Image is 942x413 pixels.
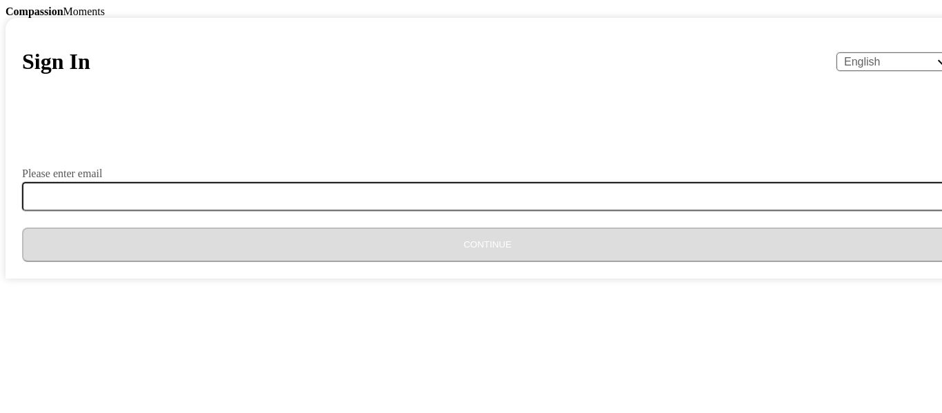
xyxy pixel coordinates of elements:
label: Please enter email [22,168,102,179]
h1: Sign In [22,49,90,74]
b: Compassion [6,6,63,17]
div: Moments [6,6,936,18]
